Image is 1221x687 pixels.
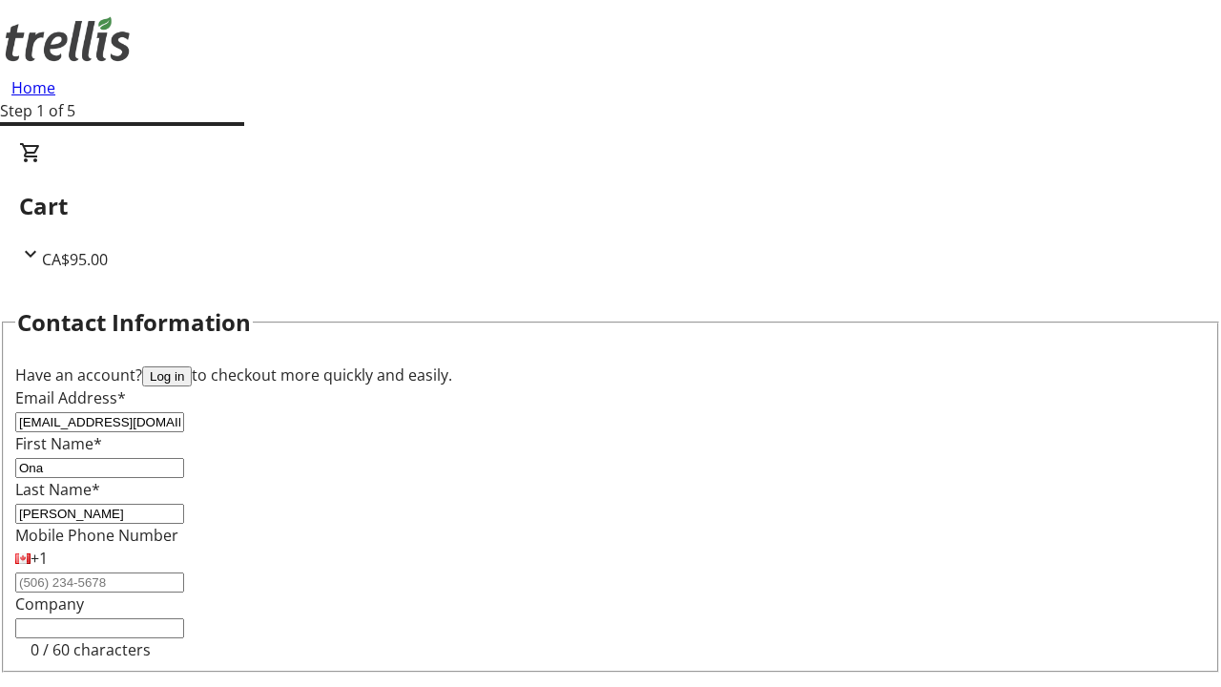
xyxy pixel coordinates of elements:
input: (506) 234-5678 [15,572,184,593]
span: CA$95.00 [42,249,108,270]
label: First Name* [15,433,102,454]
label: Last Name* [15,479,100,500]
h2: Contact Information [17,305,251,340]
div: Have an account? to checkout more quickly and easily. [15,364,1206,386]
div: CartCA$95.00 [19,141,1202,271]
label: Email Address* [15,387,126,408]
label: Mobile Phone Number [15,525,178,546]
label: Company [15,593,84,614]
button: Log in [142,366,192,386]
tr-character-limit: 0 / 60 characters [31,639,151,660]
h2: Cart [19,189,1202,223]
